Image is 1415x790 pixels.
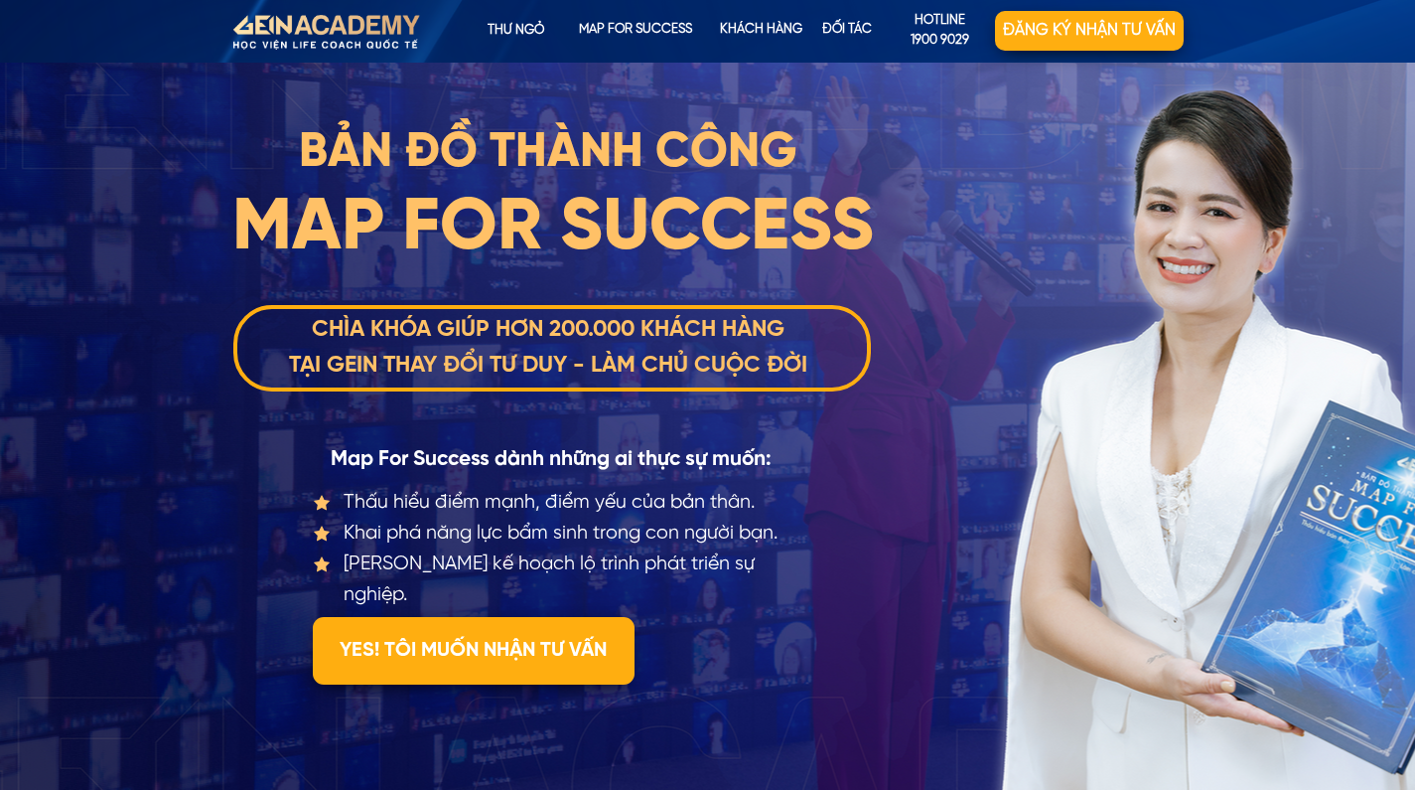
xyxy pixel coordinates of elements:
p: Thư ngỏ [455,11,576,51]
span: MAP FOR SUCCESS [232,191,874,266]
p: hotline 1900 9029 [885,11,996,53]
li: [PERSON_NAME] kế hoạch lộ trình phát triển sự nghiệp. [313,549,802,611]
li: Thấu hiểu điểm mạnh, điểm yếu của bản thân. [313,487,802,518]
p: YES! TÔI MUỐN NHẬN TƯ VẤN [313,617,635,685]
a: hotline1900 9029 [885,11,996,51]
p: Đăng ký nhận tư vấn [995,11,1184,51]
span: BẢN ĐỒ THÀNH CÔNG [299,128,797,178]
h3: CHÌA KHÓA GIÚP HƠN 200.000 KHÁCH HÀNG TẠI GEIN THAY ĐỔI TƯ DUY - LÀM CHỦ CUỘC ĐỜI [225,312,871,386]
h3: Map For Success dành những ai thực sự muốn: [292,443,809,477]
li: Khai phá năng lực bẩm sinh trong con người bạn. [313,518,802,549]
p: map for success [577,11,694,51]
p: Đối tác [802,11,893,51]
p: KHÁCH HÀNG [713,11,810,51]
